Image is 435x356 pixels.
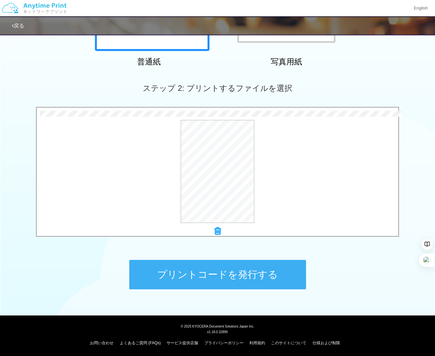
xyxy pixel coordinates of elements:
[167,341,198,345] a: サービス提供店舗
[207,330,228,334] span: v1.18.0.32895
[204,341,244,345] a: プライバシーポリシー
[249,341,265,345] a: 利用規約
[92,58,206,66] h2: 普通紙
[271,341,306,345] a: このサイトについて
[120,341,161,345] a: よくあるご質問 (FAQs)
[181,324,254,328] span: © 2025 KYOCERA Document Solutions Japan Inc.
[90,341,114,345] a: お問い合わせ
[129,260,306,289] button: プリントコードを発行する
[313,341,340,345] a: 仕様および制限
[143,84,292,93] span: ステップ 2: プリントするファイルを選択
[229,58,344,66] h2: 写真用紙
[12,23,24,28] a: 戻る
